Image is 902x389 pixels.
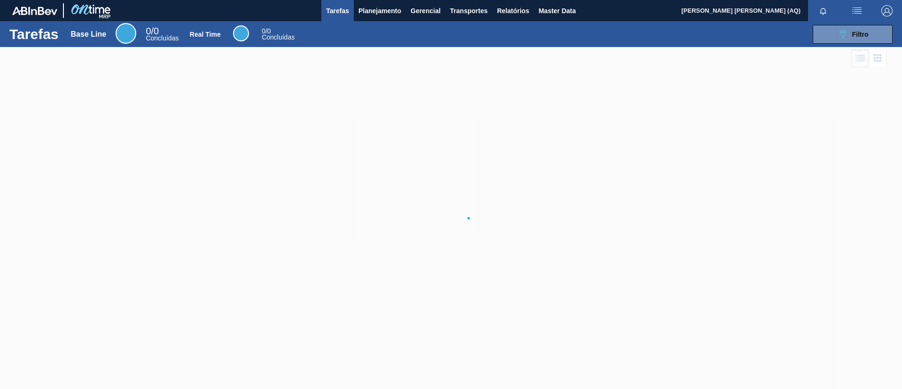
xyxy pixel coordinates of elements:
span: Gerencial [411,5,441,16]
span: Concluídas [262,33,295,41]
div: Base Line [146,27,179,41]
span: Tarefas [326,5,349,16]
span: Master Data [538,5,575,16]
span: Relatórios [497,5,529,16]
div: Base Line [71,30,107,39]
span: 0 [146,26,151,36]
div: Real Time [262,28,295,40]
button: Filtro [813,25,893,44]
img: userActions [851,5,863,16]
button: Notificações [808,4,838,17]
span: / 0 [146,26,159,36]
span: Filtro [852,31,869,38]
img: TNhmsLtSVTkK8tSr43FrP2fwEKptu5GPRR3wAAAABJRU5ErkJggg== [12,7,57,15]
span: Transportes [450,5,488,16]
span: 0 [262,27,265,35]
span: / 0 [262,27,271,35]
div: Real Time [190,31,221,38]
h1: Tarefas [9,29,59,40]
div: Real Time [233,25,249,41]
span: Concluídas [146,34,179,42]
span: Planejamento [358,5,401,16]
img: Logout [881,5,893,16]
div: Base Line [116,23,136,44]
